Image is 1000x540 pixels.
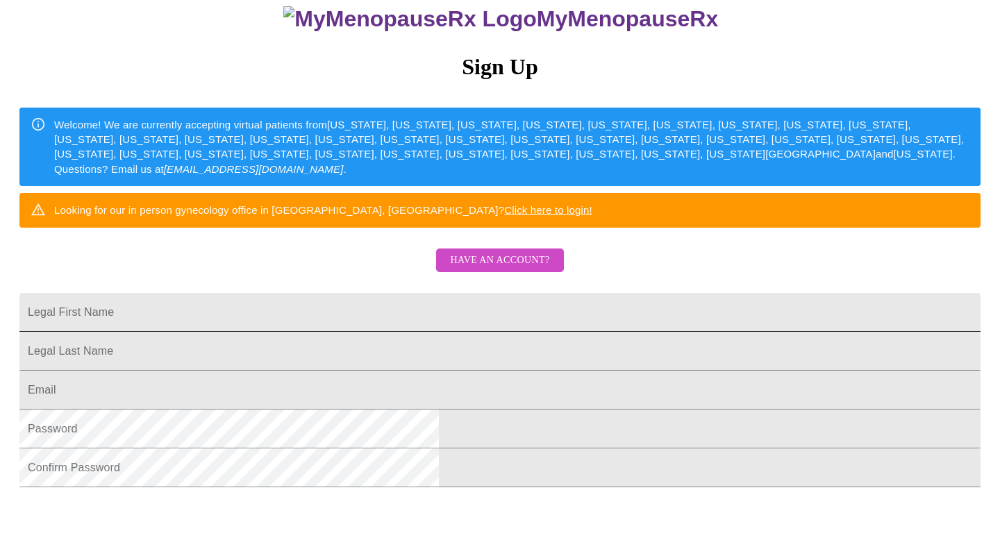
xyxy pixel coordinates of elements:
a: Have an account? [433,264,567,276]
div: Looking for our in person gynecology office in [GEOGRAPHIC_DATA], [GEOGRAPHIC_DATA]? [54,197,592,223]
em: [EMAIL_ADDRESS][DOMAIN_NAME] [164,163,344,175]
h3: MyMenopauseRx [22,6,981,32]
a: Click here to login! [504,204,592,216]
img: MyMenopauseRx Logo [283,6,536,32]
span: Have an account? [450,252,549,269]
div: Welcome! We are currently accepting virtual patients from [US_STATE], [US_STATE], [US_STATE], [US... [54,112,969,183]
h3: Sign Up [19,54,981,80]
button: Have an account? [436,248,563,273]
